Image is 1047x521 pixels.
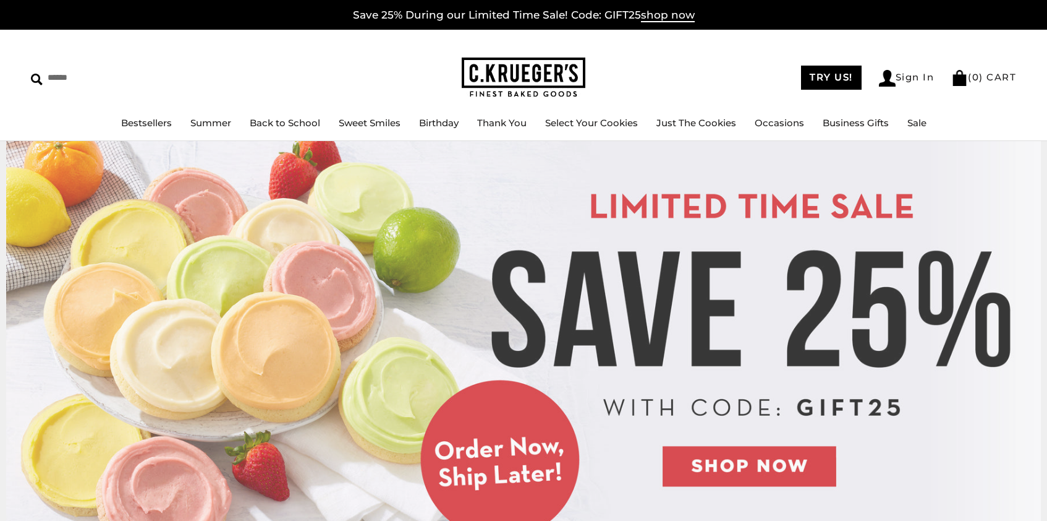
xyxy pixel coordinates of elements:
[755,117,804,129] a: Occasions
[419,117,459,129] a: Birthday
[31,68,178,87] input: Search
[879,70,935,87] a: Sign In
[641,9,695,22] span: shop now
[972,71,980,83] span: 0
[190,117,231,129] a: Summer
[656,117,736,129] a: Just The Cookies
[951,70,968,86] img: Bag
[339,117,401,129] a: Sweet Smiles
[477,117,527,129] a: Thank You
[823,117,889,129] a: Business Gifts
[879,70,896,87] img: Account
[31,74,43,85] img: Search
[353,9,695,22] a: Save 25% During our Limited Time Sale! Code: GIFT25shop now
[121,117,172,129] a: Bestsellers
[801,66,862,90] a: TRY US!
[250,117,320,129] a: Back to School
[907,117,926,129] a: Sale
[951,71,1016,83] a: (0) CART
[545,117,638,129] a: Select Your Cookies
[462,58,585,98] img: C.KRUEGER'S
